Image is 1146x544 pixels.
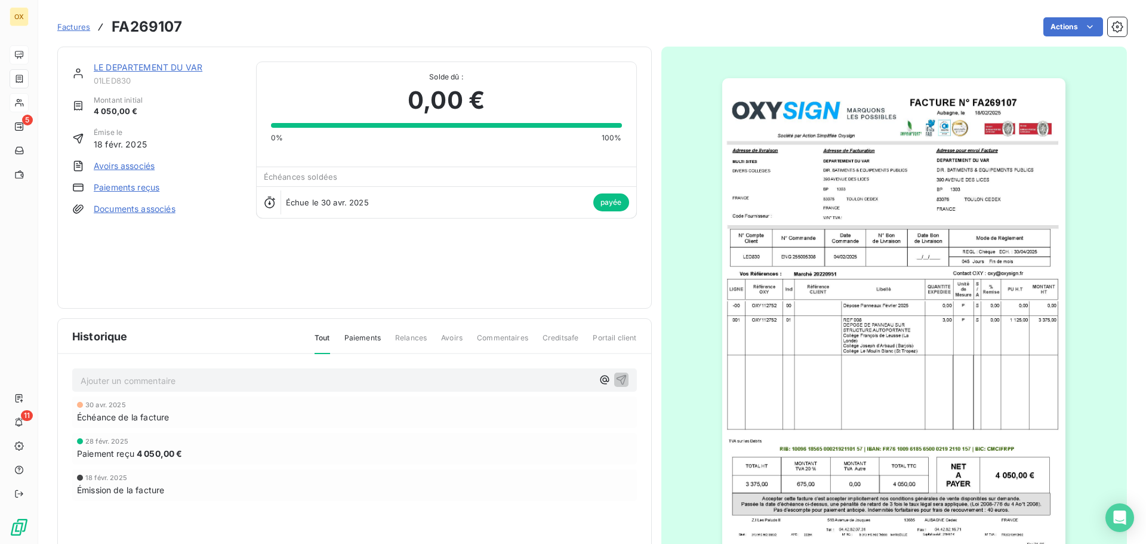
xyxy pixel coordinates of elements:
[94,182,159,193] a: Paiements reçus
[22,115,33,125] span: 5
[286,198,369,207] span: Échue le 30 avr. 2025
[10,518,29,537] img: Logo LeanPay
[395,333,427,353] span: Relances
[94,127,147,138] span: Émise le
[21,410,33,421] span: 11
[137,447,183,460] span: 4 050,00 €
[94,62,202,72] a: LE DEPARTEMENT DU VAR
[271,133,283,143] span: 0%
[85,474,127,481] span: 18 févr. 2025
[271,72,622,82] span: Solde dû :
[77,411,169,423] span: Échéance de la facture
[441,333,463,353] span: Avoirs
[85,438,128,445] span: 28 févr. 2025
[94,106,143,118] span: 4 050,00 €
[94,138,147,150] span: 18 févr. 2025
[77,447,134,460] span: Paiement reçu
[85,401,126,408] span: 30 avr. 2025
[94,95,143,106] span: Montant initial
[593,193,629,211] span: payée
[57,21,90,33] a: Factures
[264,172,338,182] span: Échéances soldées
[112,16,182,38] h3: FA269107
[10,7,29,26] div: OX
[408,82,485,118] span: 0,00 €
[593,333,636,353] span: Portail client
[77,484,164,496] span: Émission de la facture
[1105,503,1134,532] div: Open Intercom Messenger
[1043,17,1103,36] button: Actions
[57,22,90,32] span: Factures
[602,133,622,143] span: 100%
[94,76,242,85] span: 01LED830
[10,117,28,136] a: 5
[94,203,175,215] a: Documents associés
[72,328,128,345] span: Historique
[477,333,528,353] span: Commentaires
[94,160,155,172] a: Avoirs associés
[543,333,579,353] span: Creditsafe
[315,333,330,354] span: Tout
[344,333,381,353] span: Paiements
